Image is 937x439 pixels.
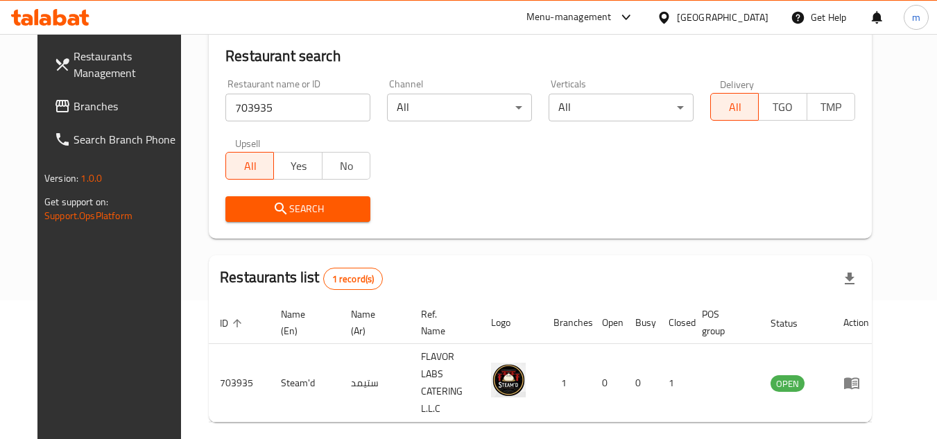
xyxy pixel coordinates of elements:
span: 1.0.0 [80,169,102,187]
h2: Restaurant search [225,46,855,67]
div: [GEOGRAPHIC_DATA] [677,10,768,25]
span: Version: [44,169,78,187]
span: Name (Ar) [351,306,393,339]
span: Branches [74,98,183,114]
div: Menu [843,375,869,391]
a: Support.OpsPlatform [44,207,132,225]
th: Closed [657,302,691,344]
span: TGO [764,97,801,117]
span: Yes [280,156,316,176]
label: Delivery [720,79,755,89]
a: Search Branch Phone [43,123,194,156]
td: FLAVOR LABS CATERING L.L.C [410,344,480,422]
button: All [225,152,274,180]
th: Branches [542,302,591,344]
span: OPEN [771,376,805,392]
input: Search for restaurant name or ID.. [225,94,370,121]
button: TGO [758,93,807,121]
th: Action [832,302,880,344]
div: All [549,94,694,121]
span: Status [771,315,816,332]
span: Name (En) [281,306,323,339]
td: 0 [624,344,657,422]
button: TMP [807,93,855,121]
th: Busy [624,302,657,344]
a: Branches [43,89,194,123]
span: POS group [702,306,743,339]
button: Search [225,196,370,222]
span: ID [220,315,246,332]
button: No [322,152,370,180]
span: Ref. Name [421,306,463,339]
span: TMP [813,97,850,117]
img: Steam'd [491,363,526,397]
button: Yes [273,152,322,180]
h2: Restaurants list [220,267,383,290]
table: enhanced table [209,302,880,422]
span: Restaurants Management [74,48,183,81]
td: ستيمد [340,344,410,422]
span: Get support on: [44,193,108,211]
th: Logo [480,302,542,344]
label: Upsell [235,138,261,148]
div: Menu-management [526,9,612,26]
td: 1 [542,344,591,422]
div: OPEN [771,375,805,392]
td: 1 [657,344,691,422]
span: 1 record(s) [324,273,383,286]
td: 703935 [209,344,270,422]
div: Total records count [323,268,384,290]
div: All [387,94,532,121]
button: All [710,93,759,121]
span: All [716,97,753,117]
th: Open [591,302,624,344]
span: Search [237,200,359,218]
a: Restaurants Management [43,40,194,89]
td: 0 [591,344,624,422]
td: Steam'd [270,344,340,422]
span: All [232,156,268,176]
span: No [328,156,365,176]
span: Search Branch Phone [74,131,183,148]
span: m [912,10,920,25]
